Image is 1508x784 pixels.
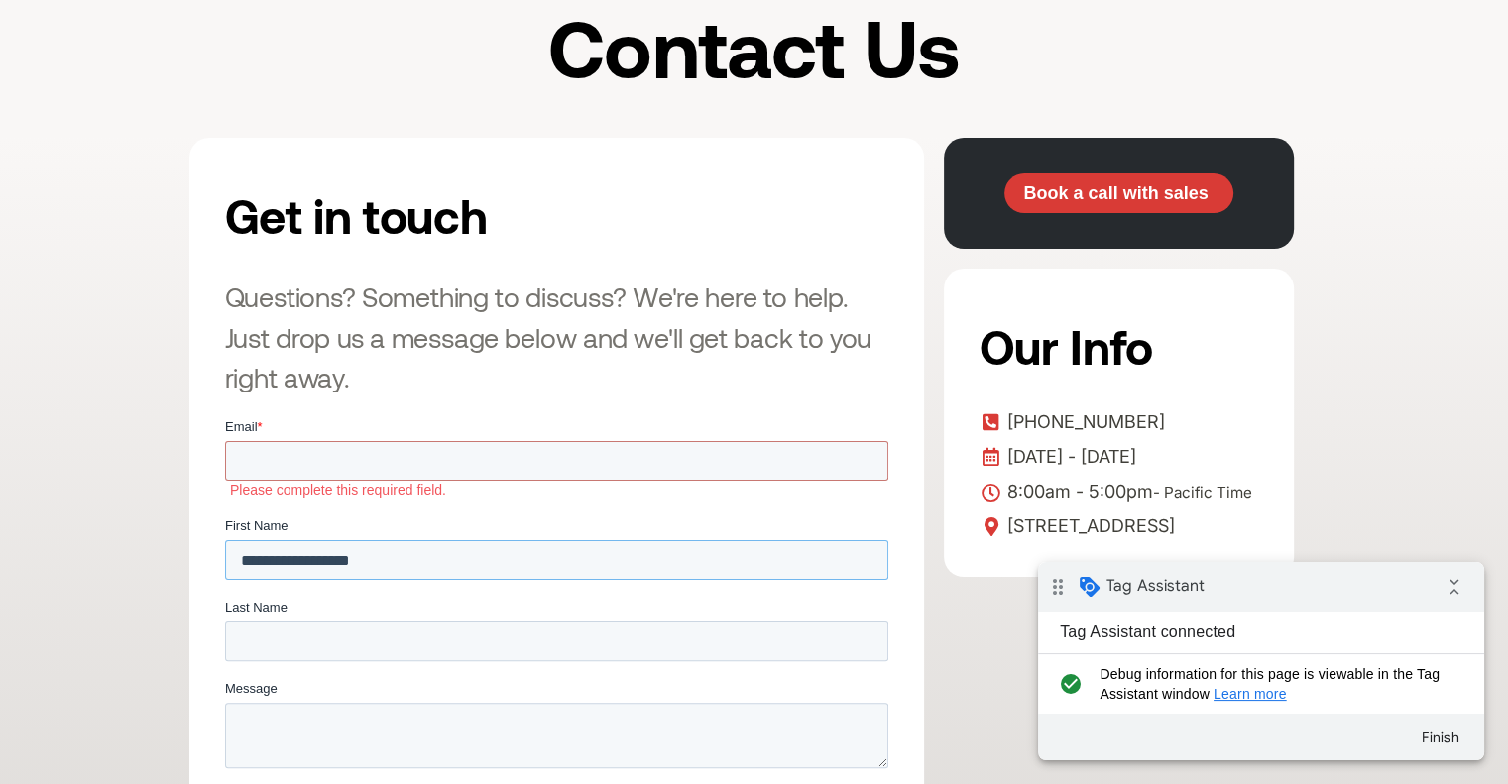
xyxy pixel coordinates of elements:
h2: Get in touch [225,173,689,257]
span: Tag Assistant [68,13,167,33]
span: [DATE] - [DATE] [1002,442,1136,472]
span: Book a call with sales [1023,184,1208,202]
a: Book a call with sales [1004,173,1233,213]
span: [PHONE_NUMBER] [1002,407,1165,437]
h3: Questions? Something to discuss? We're here to help. Just drop us a message below and we'll get b... [225,277,888,397]
span: [STREET_ADDRESS] [1002,511,1175,541]
i: check_circle [16,102,49,142]
span: Debug information for this page is viewable in the Tag Assistant window [61,102,413,142]
button: Finish [367,158,438,193]
span: - Pacific Time [1153,483,1252,502]
span: 8:00am - 5:00pm [1002,477,1252,507]
a: Learn more [175,124,249,140]
a: [PHONE_NUMBER] [980,407,1258,437]
h1: Contact Us [359,5,1150,88]
h2: Our Info [980,304,1252,388]
i: Collapse debug badge [397,5,436,45]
